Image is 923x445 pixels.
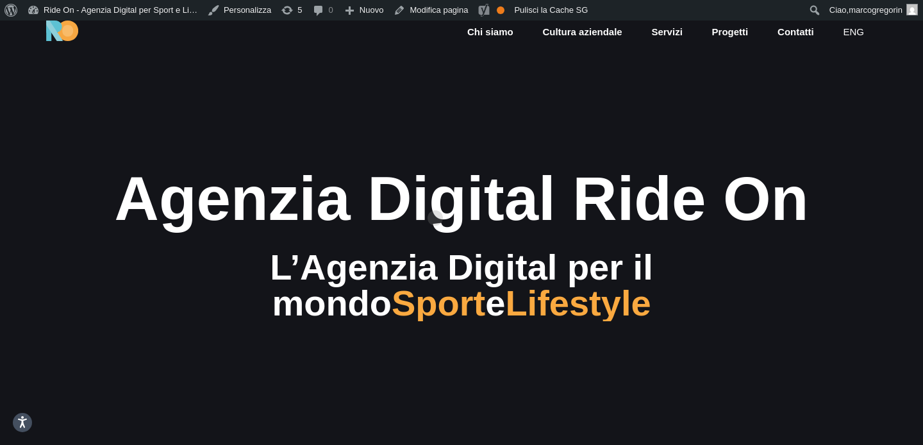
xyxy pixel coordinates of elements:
[541,25,623,40] a: Cultura aziendale
[711,25,750,40] a: Progetti
[77,249,846,321] div: L’Agenzia Digital per il mondo e
[842,25,865,40] a: eng
[77,165,846,233] div: Agenzia Digital Ride On
[776,25,815,40] a: Contatti
[46,21,78,41] img: Ride On Agency
[497,6,504,14] div: OK
[505,283,651,323] span: Lifestyle
[392,283,485,323] span: Sport
[650,25,683,40] a: Servizi
[466,25,515,40] a: Chi siamo
[849,5,902,15] span: marcogregorin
